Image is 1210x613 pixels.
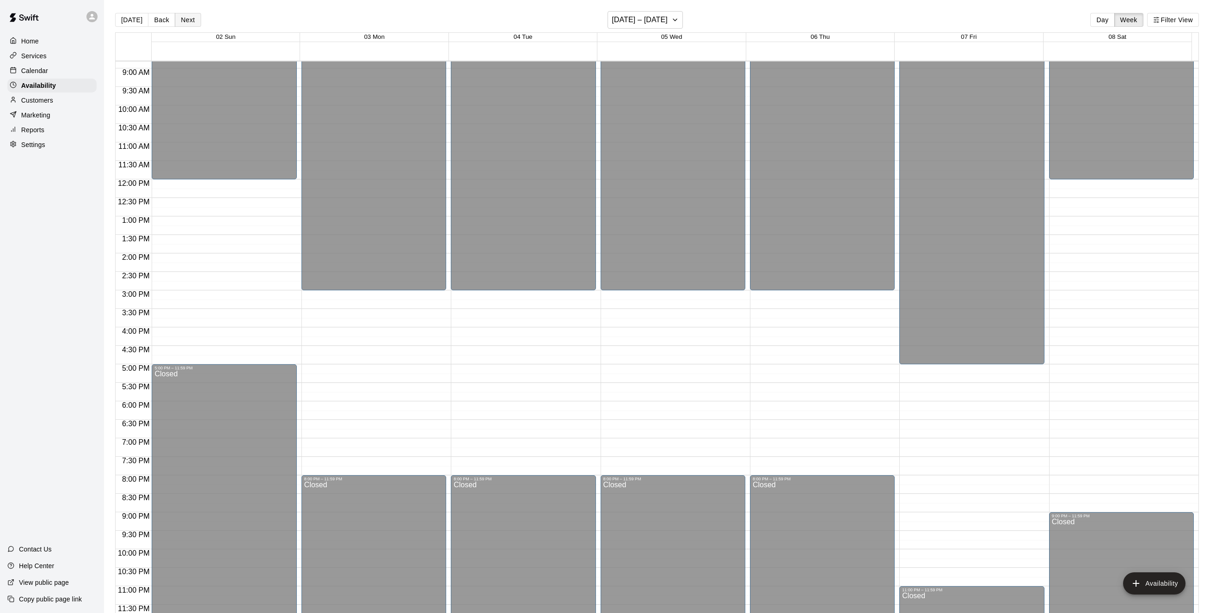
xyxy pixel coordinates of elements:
span: 7:00 PM [120,438,152,446]
span: 9:00 PM [120,512,152,520]
div: 8:00 PM – 11:59 PM [603,477,743,481]
h6: [DATE] – [DATE] [612,13,668,26]
p: Copy public page link [19,595,82,604]
div: 9:00 PM – 11:59 PM [1052,514,1191,518]
button: 08 Sat [1109,33,1127,40]
p: Reports [21,125,44,135]
span: 4:30 PM [120,346,152,354]
button: Week [1114,13,1143,27]
button: [DATE] [115,13,148,27]
a: Calendar [7,64,97,78]
span: 10:30 AM [116,124,152,132]
p: Availability [21,81,56,90]
span: 6:00 PM [120,401,152,409]
a: Reports [7,123,97,137]
button: Back [148,13,175,27]
div: 5:00 PM – 11:59 PM [154,366,294,370]
span: 2:00 PM [120,253,152,261]
p: Contact Us [19,545,52,554]
button: [DATE] – [DATE] [608,11,683,29]
a: Availability [7,79,97,92]
span: 7:30 PM [120,457,152,465]
span: 5:30 PM [120,383,152,391]
button: add [1123,572,1185,595]
a: Services [7,49,97,63]
span: 9:00 AM [120,68,152,76]
button: Next [175,13,201,27]
span: 11:00 PM [116,586,152,594]
button: 07 Fri [961,33,977,40]
span: 1:30 PM [120,235,152,243]
span: 9:30 PM [120,531,152,539]
span: 12:00 PM [116,179,152,187]
a: Home [7,34,97,48]
p: Services [21,51,47,61]
button: 06 Thu [811,33,829,40]
span: 8:30 PM [120,494,152,502]
span: 10:30 PM [116,568,152,576]
span: 3:00 PM [120,290,152,298]
button: Day [1090,13,1114,27]
div: 8:00 PM – 11:59 PM [753,477,892,481]
div: 8:00 PM – 11:59 PM [304,477,443,481]
span: 11:00 AM [116,142,152,150]
p: View public page [19,578,69,587]
p: Help Center [19,561,54,570]
span: 3:30 PM [120,309,152,317]
div: 8:00 PM – 11:59 PM [454,477,593,481]
span: 10:00 PM [116,549,152,557]
span: 2:30 PM [120,272,152,280]
span: 9:30 AM [120,87,152,95]
p: Customers [21,96,53,105]
a: Customers [7,93,97,107]
button: 04 Tue [514,33,533,40]
button: 03 Mon [364,33,384,40]
p: Marketing [21,110,50,120]
button: 05 Wed [661,33,682,40]
span: 12:30 PM [116,198,152,206]
button: Filter View [1147,13,1199,27]
button: 02 Sun [216,33,235,40]
p: Calendar [21,66,48,75]
span: 6:30 PM [120,420,152,428]
span: 11:30 AM [116,161,152,169]
a: Marketing [7,108,97,122]
div: 11:00 PM – 11:59 PM [902,588,1041,592]
span: 4:00 PM [120,327,152,335]
p: Settings [21,140,45,149]
span: 1:00 PM [120,216,152,224]
span: 11:30 PM [116,605,152,613]
span: 5:00 PM [120,364,152,372]
span: 10:00 AM [116,105,152,113]
p: Home [21,37,39,46]
a: Settings [7,138,97,152]
span: 8:00 PM [120,475,152,483]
